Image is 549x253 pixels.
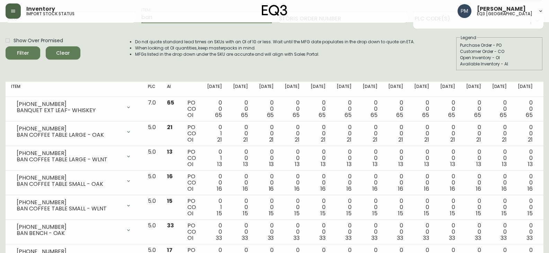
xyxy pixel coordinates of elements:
div: PO CO [187,100,196,118]
span: 13 [295,160,300,168]
span: 16 [476,185,481,193]
div: 0 0 [259,124,274,143]
span: 16 [167,172,173,180]
div: 0 0 [388,223,403,241]
span: 21 [243,136,248,144]
span: 21 [321,136,326,144]
span: 13 [217,160,222,168]
div: 0 0 [440,173,455,192]
span: [PERSON_NAME] [477,6,526,12]
span: 21 [373,136,378,144]
span: 16 [528,185,533,193]
legend: Legend [460,35,477,41]
span: 15 [346,209,352,217]
div: [PHONE_NUMBER] [17,224,122,230]
span: 65 [474,111,481,119]
th: [DATE] [461,82,487,97]
div: 0 0 [466,124,481,143]
span: 33 [526,234,533,242]
td: 5.0 [142,195,161,220]
div: 0 0 [285,198,300,217]
span: OI [187,234,193,242]
span: OI [187,111,193,119]
div: [PHONE_NUMBER]BAN COFFEE TABLE SMALL - OAK [11,173,137,189]
span: 33 [293,234,300,242]
th: [DATE] [202,82,228,97]
span: 21 [398,136,403,144]
div: 0 0 [440,198,455,217]
span: 16 [398,185,403,193]
th: [DATE] [383,82,409,97]
span: 65 [241,111,248,119]
span: 21 [167,123,172,131]
span: 33 [242,234,248,242]
div: 0 0 [285,223,300,241]
div: 0 0 [414,149,429,168]
div: 0 0 [388,198,403,217]
span: 65 [422,111,429,119]
div: 0 0 [492,124,507,143]
div: Open Inventory - OI [460,55,539,61]
div: Customer Order - CO [460,48,539,55]
span: 15 [269,209,274,217]
span: OI [187,136,193,144]
div: 0 0 [207,223,222,241]
div: 0 0 [414,124,429,143]
div: 0 0 [363,124,378,143]
span: 15 [424,209,429,217]
span: 16 [243,185,248,193]
div: 0 0 [311,149,326,168]
span: 16 [294,185,300,193]
div: 0 1 [207,198,222,217]
span: 33 [268,234,274,242]
div: [PHONE_NUMBER] [17,126,122,132]
span: 65 [448,111,455,119]
span: OI [187,185,193,193]
div: 0 0 [311,100,326,118]
div: 0 0 [311,223,326,241]
span: 33 [216,234,222,242]
span: 13 [502,160,507,168]
div: 0 0 [388,173,403,192]
th: [DATE] [435,82,461,97]
span: 16 [217,185,222,193]
div: 0 0 [311,173,326,192]
div: [PHONE_NUMBER]BAN COFFEE TABLE SMALL - WLNT [11,198,137,213]
span: 21 [295,136,300,144]
div: 0 0 [233,149,248,168]
div: 0 0 [259,173,274,192]
span: 21 [502,136,507,144]
span: 21 [217,136,222,144]
th: [DATE] [228,82,254,97]
span: Show Over Promised [14,37,63,44]
span: 33 [501,234,507,242]
div: 0 0 [518,124,533,143]
div: 0 0 [414,100,429,118]
div: 0 0 [363,198,378,217]
td: 5.0 [142,171,161,195]
span: 15 [528,209,533,217]
span: 16 [450,185,455,193]
span: 16 [372,185,378,193]
div: 0 0 [259,100,274,118]
span: 21 [450,136,455,144]
span: 33 [319,234,326,242]
div: 0 0 [233,124,248,143]
span: 13 [347,160,352,168]
div: [PHONE_NUMBER] [17,199,122,206]
div: [PHONE_NUMBER] [17,101,122,107]
span: 65 [167,99,174,107]
div: 0 0 [337,173,352,192]
span: 16 [346,185,352,193]
div: 0 0 [492,149,507,168]
div: Purchase Order - PO [460,42,539,48]
div: PO CO [187,198,196,217]
span: 13 [528,160,533,168]
h5: import stock status [26,12,74,16]
div: 0 0 [259,223,274,241]
div: 0 0 [466,198,481,217]
span: 33 [167,222,174,229]
span: 65 [500,111,507,119]
div: [PHONE_NUMBER] [17,175,122,181]
div: 0 0 [233,100,248,118]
